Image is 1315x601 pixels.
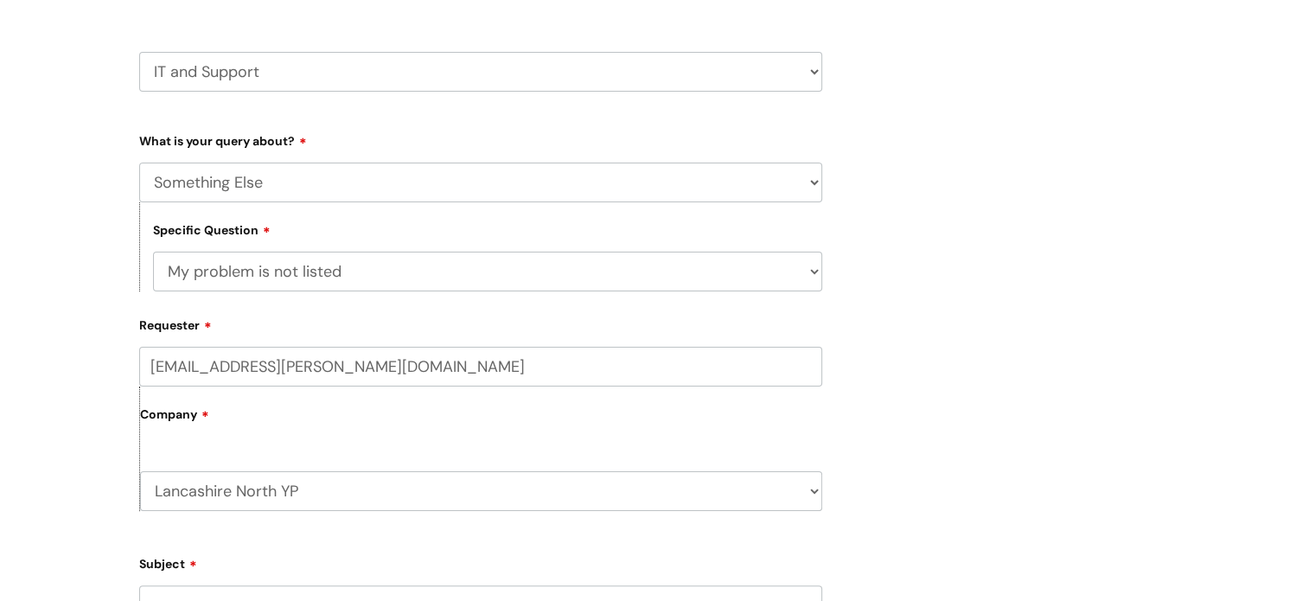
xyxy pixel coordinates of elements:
label: Requester [139,312,822,333]
label: Subject [139,551,822,572]
label: Specific Question [153,221,271,238]
label: What is your query about? [139,128,822,149]
label: Company [140,401,822,440]
input: Email [139,347,822,387]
